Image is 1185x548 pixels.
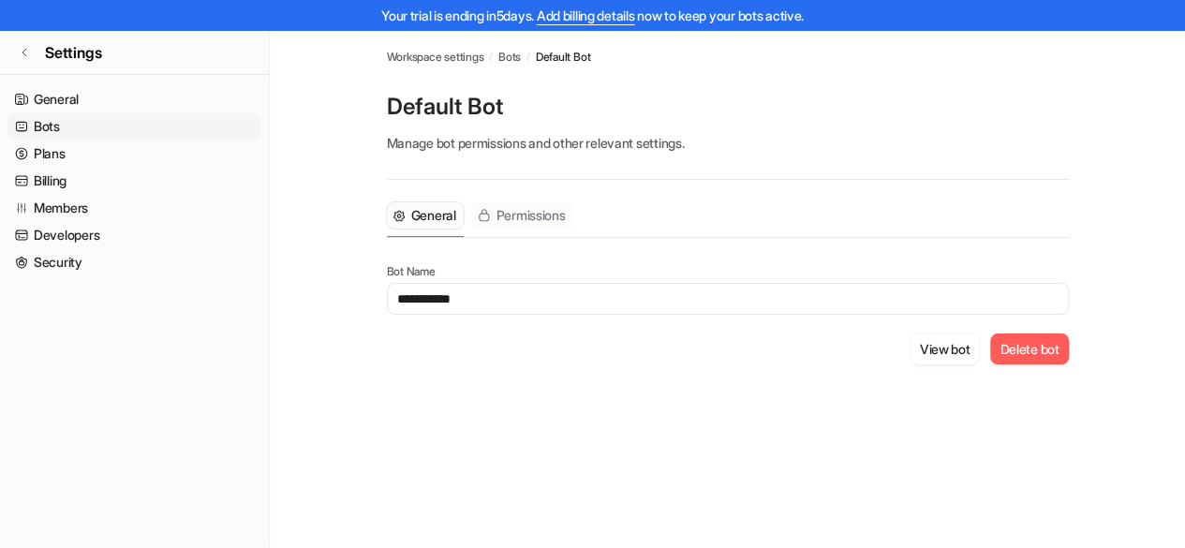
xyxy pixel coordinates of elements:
[990,333,1068,364] button: Delete bot
[7,113,261,140] a: Bots
[387,264,1069,279] p: Bot Name
[526,49,530,66] span: /
[7,195,261,221] a: Members
[498,49,521,66] a: Bots
[7,86,261,112] a: General
[411,206,456,225] span: General
[536,49,590,66] span: Default Bot
[471,202,573,229] button: Permissions
[7,249,261,275] a: Security
[7,222,261,248] a: Developers
[387,133,1069,153] p: Manage bot permissions and other relevant settings.
[7,141,261,167] a: Plans
[7,168,261,194] a: Billing
[387,195,573,237] nav: Tabs
[911,333,980,364] button: View bot
[387,202,464,229] button: General
[387,49,484,66] a: Workspace settings
[489,49,493,66] span: /
[496,206,566,225] span: Permissions
[387,92,1069,122] p: Default Bot
[537,7,635,23] a: Add billing details
[45,41,102,64] span: Settings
